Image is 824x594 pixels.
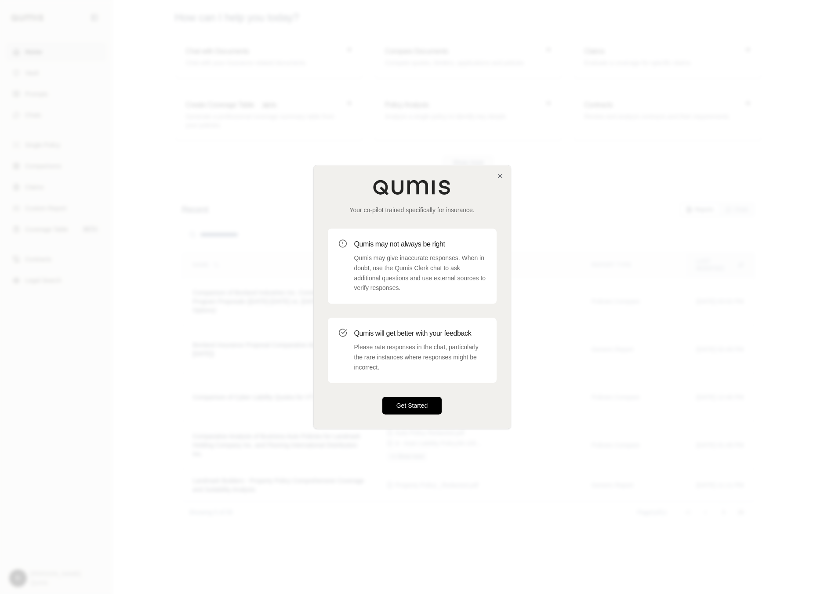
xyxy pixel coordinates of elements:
img: Qumis Logo [373,179,452,195]
h3: Qumis may not always be right [354,239,486,250]
h3: Qumis will get better with your feedback [354,328,486,339]
p: Qumis may give inaccurate responses. When in doubt, use the Qumis Clerk chat to ask additional qu... [354,253,486,293]
p: Please rate responses in the chat, particularly the rare instances where responses might be incor... [354,342,486,372]
button: Get Started [382,397,442,415]
p: Your co-pilot trained specifically for insurance. [328,206,497,214]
